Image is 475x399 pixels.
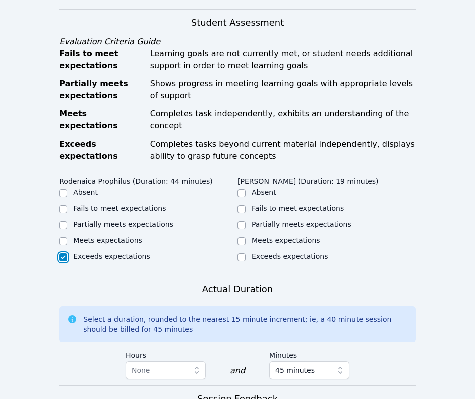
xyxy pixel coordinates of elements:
[59,36,416,48] div: Evaluation Criteria Guide
[126,361,206,379] button: None
[230,365,245,377] div: and
[252,252,328,260] label: Exceeds expectations
[237,172,379,187] legend: [PERSON_NAME] (Duration: 19 minutes)
[73,204,166,212] label: Fails to meet expectations
[269,361,349,379] button: 45 minutes
[150,48,416,72] div: Learning goals are not currently met, or student needs additional support in order to meet learni...
[59,16,416,30] h3: Student Assessment
[59,138,144,162] div: Exceeds expectations
[73,220,173,228] label: Partially meets expectations
[252,204,344,212] label: Fails to meet expectations
[59,48,144,72] div: Fails to meet expectations
[73,252,150,260] label: Exceeds expectations
[252,188,276,196] label: Absent
[252,220,351,228] label: Partially meets expectations
[59,108,144,132] div: Meets expectations
[126,346,206,361] label: Hours
[150,138,416,162] div: Completes tasks beyond current material independently, displays ability to grasp future concepts
[275,364,315,376] span: 45 minutes
[252,236,320,244] label: Meets expectations
[150,78,416,102] div: Shows progress in meeting learning goals with appropriate levels of support
[269,346,349,361] label: Minutes
[132,366,150,374] span: None
[150,108,416,132] div: Completes task independently, exhibits an understanding of the concept
[73,236,142,244] label: Meets expectations
[83,314,408,334] div: Select a duration, rounded to the nearest 15 minute increment; ie, a 40 minute session should be ...
[202,282,273,296] h3: Actual Duration
[59,172,212,187] legend: Rodenaica Prophilus (Duration: 44 minutes)
[73,188,98,196] label: Absent
[59,78,144,102] div: Partially meets expectations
